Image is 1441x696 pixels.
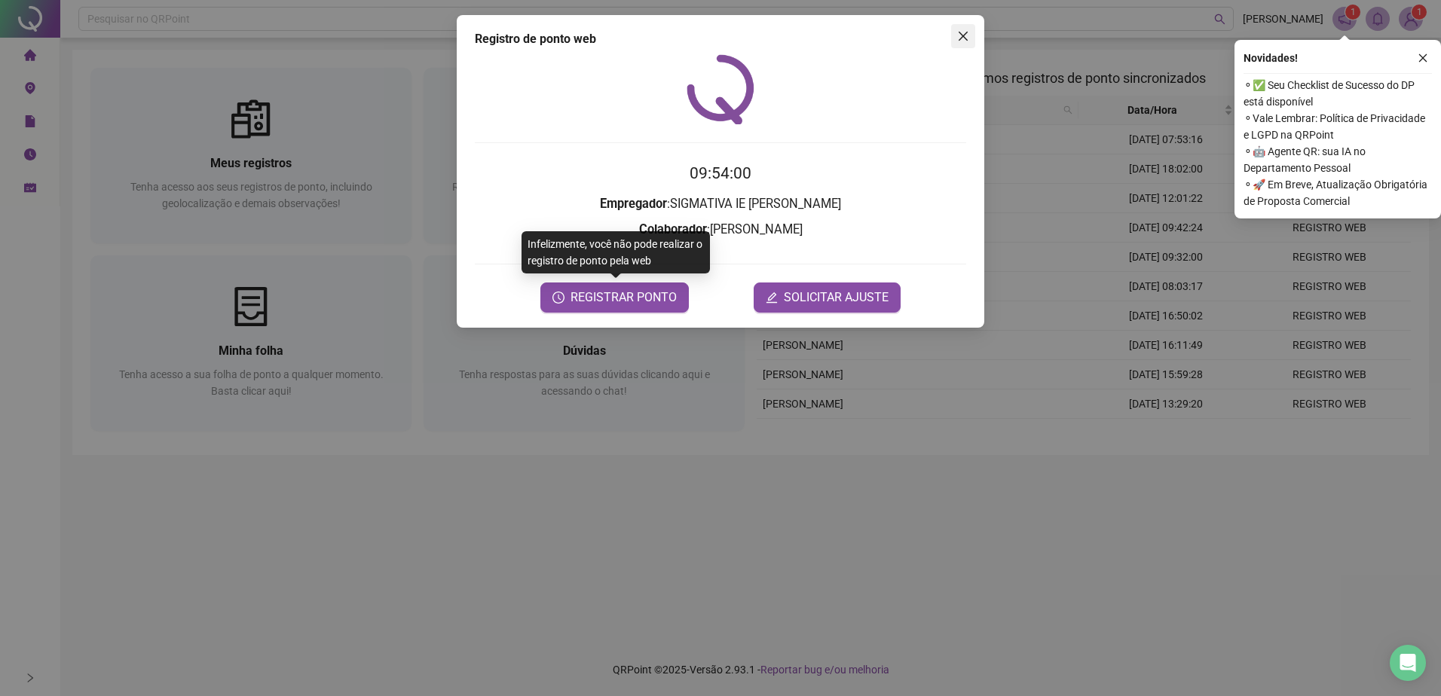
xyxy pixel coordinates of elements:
[1244,143,1432,176] span: ⚬ 🤖 Agente QR: sua IA no Departamento Pessoal
[1244,176,1432,209] span: ⚬ 🚀 Em Breve, Atualização Obrigatória de Proposta Comercial
[754,282,901,313] button: editSOLICITAR AJUSTE
[552,292,564,304] span: clock-circle
[1390,645,1426,681] div: Open Intercom Messenger
[951,24,975,48] button: Close
[600,197,667,211] strong: Empregador
[1244,77,1432,110] span: ⚬ ✅ Seu Checklist de Sucesso do DP está disponível
[639,222,707,237] strong: Colaborador
[957,30,969,42] span: close
[540,282,689,313] button: REGISTRAR PONTO
[475,194,966,214] h3: : SIGMATIVA IE [PERSON_NAME]
[784,288,889,307] span: SOLICITAR AJUSTE
[1244,50,1298,66] span: Novidades !
[690,164,751,182] time: 09:54:00
[687,54,754,124] img: QRPoint
[475,30,966,48] div: Registro de ponto web
[522,231,710,273] div: Infelizmente, você não pode realizar o registro de ponto pela web
[475,220,966,240] h3: : [PERSON_NAME]
[1418,53,1428,63] span: close
[766,292,778,304] span: edit
[1244,110,1432,143] span: ⚬ Vale Lembrar: Política de Privacidade e LGPD na QRPoint
[571,288,677,307] span: REGISTRAR PONTO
